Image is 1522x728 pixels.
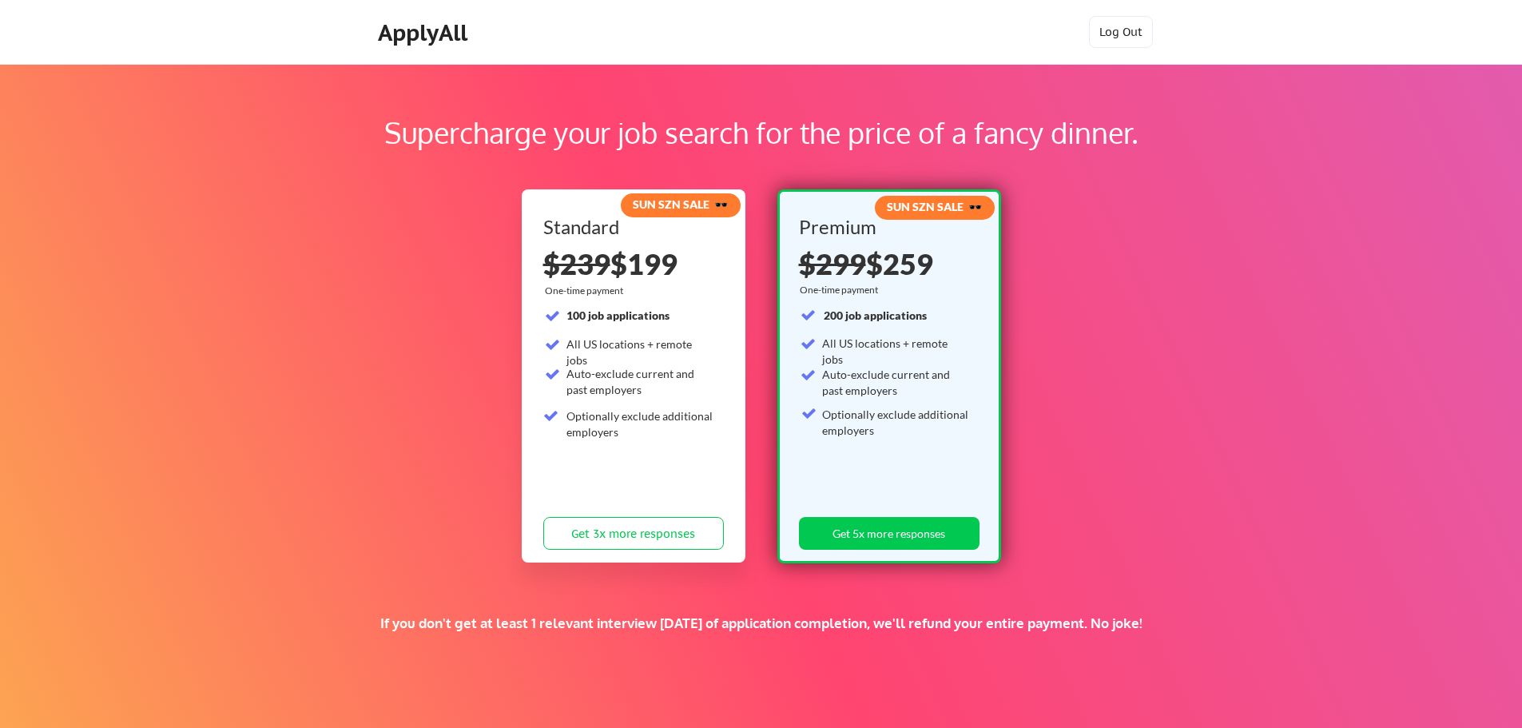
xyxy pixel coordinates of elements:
strong: SUN SZN SALE 🕶️ [887,200,982,213]
div: $199 [543,249,724,278]
div: $259 [799,249,974,278]
strong: SUN SZN SALE 🕶️ [633,197,728,211]
button: Get 3x more responses [543,517,724,550]
div: All US locations + remote jobs [566,336,714,368]
button: Log Out [1089,16,1153,48]
strong: 100 job applications [566,308,670,322]
div: Optionally exclude additional employers [822,407,970,438]
div: Premium [799,217,974,237]
div: Auto-exclude current and past employers [822,367,970,398]
div: One-time payment [545,284,628,297]
s: $299 [799,246,866,281]
div: One-time payment [800,284,883,296]
div: Supercharge your job search for the price of a fancy dinner. [102,111,1420,154]
div: ApplyAll [378,19,472,46]
div: Optionally exclude additional employers [566,408,714,440]
div: Auto-exclude current and past employers [566,366,714,397]
strong: 200 job applications [824,308,927,322]
s: $239 [543,246,610,281]
div: All US locations + remote jobs [822,336,970,367]
div: If you don't get at least 1 relevant interview [DATE] of application completion, we'll refund you... [277,615,1245,632]
div: Standard [543,217,718,237]
button: Get 5x more responses [799,517,980,550]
